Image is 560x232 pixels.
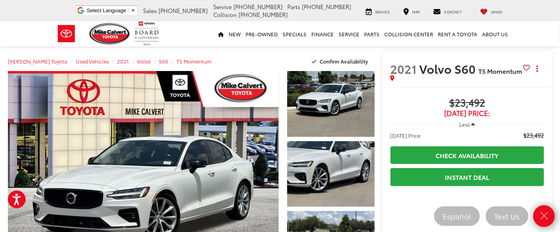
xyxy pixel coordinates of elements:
span: [PHONE_NUMBER] [239,11,288,19]
span: Parts [288,3,301,11]
a: Expand Photo 2 [287,141,375,207]
a: S60 [159,58,168,65]
span: Confirm Availability [320,58,368,65]
img: Mike Calvert Toyota [89,23,131,45]
a: Close [534,206,555,227]
a: T5 Momentum [177,58,212,65]
a: Specials [281,21,309,47]
span: ▼ [130,7,136,13]
button: Confirm Availability [307,54,375,68]
span: [PHONE_NUMBER] [159,7,208,15]
span: Sales [143,7,157,15]
img: Toyota [52,21,81,47]
a: Volvo [137,58,151,65]
a: [PERSON_NAME] Toyota [8,58,67,65]
a: Select Language​ [87,7,136,13]
a: Service [337,21,362,47]
a: 2021 [117,58,129,65]
a: Home [216,21,227,47]
span: Collision [214,11,237,19]
a: New [227,21,244,47]
span: [PHONE_NUMBER] [234,3,283,11]
span: Select Language [87,7,126,13]
a: Finance [309,21,337,47]
a: Used Vehicles [76,58,109,65]
a: Expand Photo 1 [287,71,375,137]
a: Pre-Owned [244,21,281,47]
span: Service [214,3,232,11]
img: 2021 Volvo S60 T5 Momentum [287,140,376,208]
a: Parts [362,21,382,47]
img: 2021 Volvo S60 T5 Momentum [287,70,376,137]
span: [PHONE_NUMBER] [302,3,352,11]
a: Service [360,7,396,15]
